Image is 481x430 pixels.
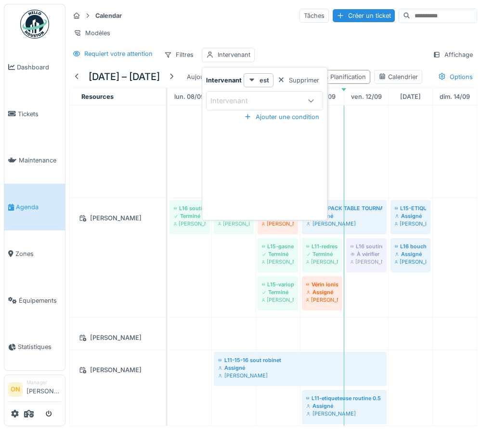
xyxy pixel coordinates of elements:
div: Assigné [306,288,338,296]
div: Terminé [262,250,294,258]
a: 12 septembre 2025 [349,90,384,103]
a: 13 septembre 2025 [398,90,423,103]
strong: Intervenant [206,76,242,85]
h5: [DATE] – [DATE] [89,71,160,82]
img: Badge_color-CXgf-gQk.svg [20,10,49,39]
div: Tâches [299,9,329,23]
div: L16 soutireuse changer robinet 101 et 80 [174,204,206,212]
span: Zones [15,249,61,258]
div: Assigné [218,364,382,372]
a: 14 septembre 2025 [437,90,472,103]
div: Aujourd'hui [183,70,225,83]
div: Assigné [395,250,426,258]
li: ON [8,382,23,397]
div: [PERSON_NAME] [218,372,382,379]
div: Terminé [174,212,206,220]
div: À vérifier [351,250,382,258]
div: [PERSON_NAME] [306,296,338,304]
div: Terminé [262,288,294,296]
span: Maintenance [19,156,61,165]
div: Options [434,70,477,84]
div: [PERSON_NAME] [76,212,160,224]
li: [PERSON_NAME] [26,379,61,400]
a: 8 septembre 2025 [172,90,207,103]
div: [PERSON_NAME] [262,220,294,228]
strong: est [260,76,269,85]
div: L11-etiqueteuse routine 0.5 l [306,394,382,402]
div: L11-15-16 sout robinet [218,356,382,364]
div: Modèles [69,26,115,40]
div: Planification [321,72,366,81]
div: L16 soutireuse reconditionner bloc de commande robinet [351,242,382,250]
span: Dashboard [17,63,61,72]
div: [PERSON_NAME] [395,220,426,228]
div: [PERSON_NAME] [306,410,382,417]
div: L16 boucheuse remise en ordre têtes de vissage plus remontage capotages après travail de soudure ... [395,242,426,250]
div: Supprimer [273,74,323,87]
div: Calendrier [378,72,418,81]
div: Terminé [306,250,338,258]
div: Filtres [160,48,198,62]
div: Requiert votre attention [84,49,153,58]
div: L15-variopac l 15 courroies [262,281,294,288]
div: [PERSON_NAME] [351,258,382,266]
span: Agenda [16,202,61,212]
div: [PERSON_NAME] [395,258,426,266]
div: [PERSON_NAME] [262,296,294,304]
div: Intervenant [218,50,250,59]
div: L11 BOPACK TABLE TOURNANTE [306,204,382,212]
div: Vérin ioniseur 15 [306,281,338,288]
div: Ajouter une condition [240,110,323,123]
div: [PERSON_NAME] [262,258,294,266]
strong: Calendar [91,11,126,20]
span: Statistiques [18,342,61,351]
div: Assigné [306,212,382,220]
span: Resources [81,93,114,100]
div: L11-redresseur preforme [306,242,338,250]
div: [PERSON_NAME] [306,258,338,266]
div: [PERSON_NAME] [76,332,160,344]
div: [PERSON_NAME] [306,220,382,228]
div: L15-gasner Etoile [262,242,294,250]
div: Assigné [306,402,382,410]
div: Intervenant [210,95,261,106]
div: Assigné [395,212,426,220]
div: [PERSON_NAME] [218,220,249,228]
span: Tickets [18,109,61,119]
div: Affichage [429,48,477,62]
div: [PERSON_NAME] [76,364,160,376]
div: L15-ETIQUETEUSE -COUPS/COUPS [395,204,426,212]
span: Équipements [19,296,61,305]
div: [PERSON_NAME] [174,220,206,228]
div: Manager [26,379,61,386]
div: Créer un ticket [333,9,395,22]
